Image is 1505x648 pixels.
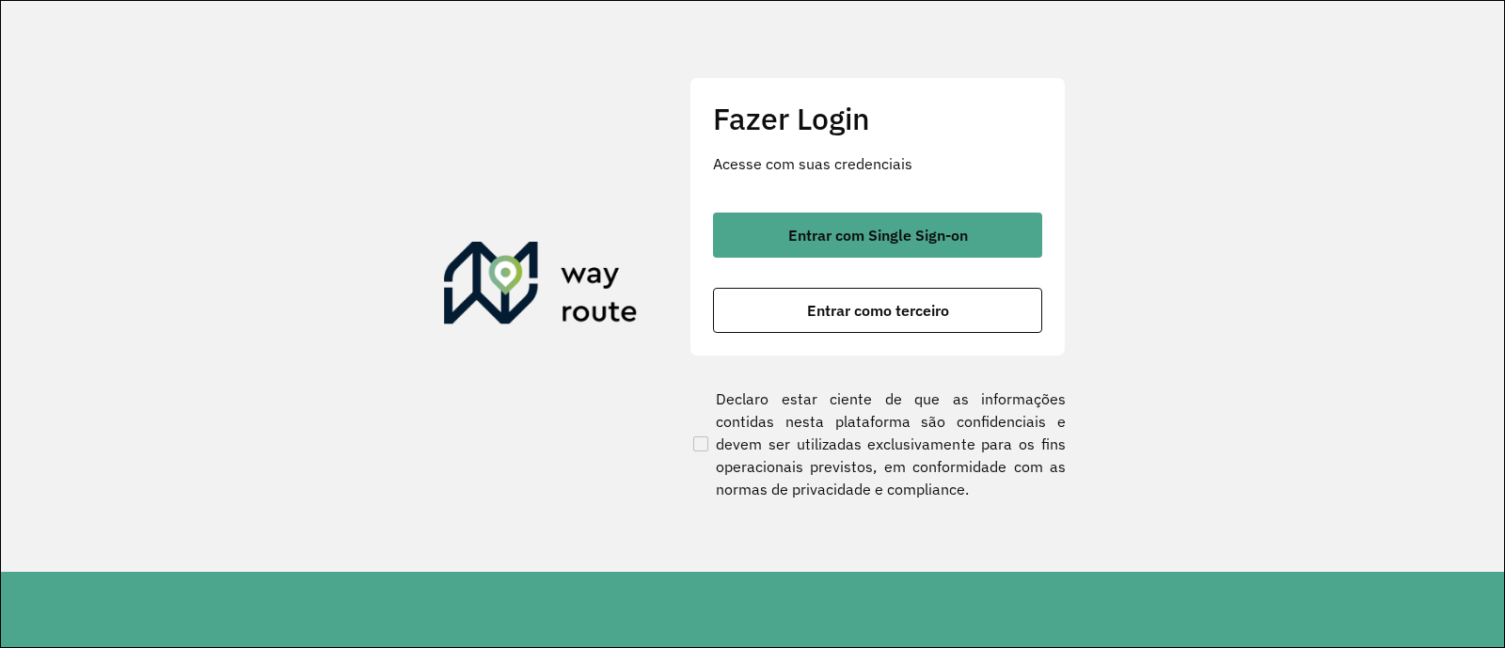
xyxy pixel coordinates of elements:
button: button [713,213,1042,258]
span: Entrar com Single Sign-on [788,228,968,243]
img: Roteirizador AmbevTech [444,242,638,332]
label: Declaro estar ciente de que as informações contidas nesta plataforma são confidenciais e devem se... [689,387,1066,500]
button: button [713,288,1042,333]
p: Acesse com suas credenciais [713,152,1042,175]
h2: Fazer Login [713,101,1042,136]
span: Entrar como terceiro [807,303,949,318]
